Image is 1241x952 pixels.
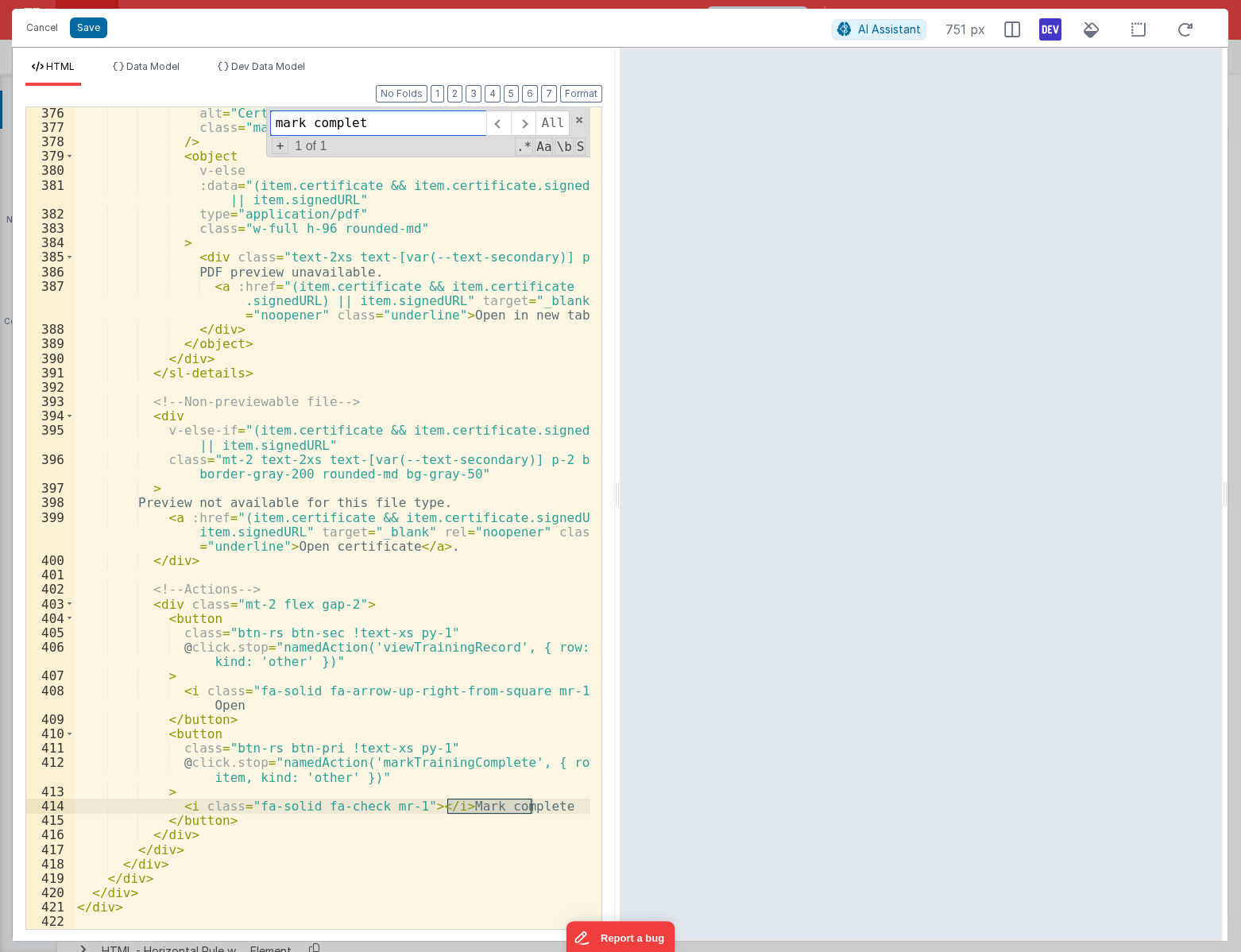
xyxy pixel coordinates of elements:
[18,17,66,39] button: Cancel
[26,495,74,509] div: 398
[26,640,74,668] div: 406
[26,712,74,726] div: 409
[26,207,74,221] div: 382
[26,265,74,279] div: 386
[945,20,985,39] span: 751 px
[26,625,74,640] div: 405
[26,134,74,149] div: 378
[535,110,570,136] span: Alt-Enter
[26,827,74,842] div: 416
[26,366,74,380] div: 391
[272,137,289,154] span: Toggel Replace mode
[376,85,427,103] button: No Folds
[70,17,107,38] button: Save
[270,110,486,136] input: Search for
[26,149,74,163] div: 379
[522,85,538,103] button: 6
[26,394,74,408] div: 393
[431,85,444,103] button: 1
[26,423,74,451] div: 395
[26,597,74,611] div: 403
[560,85,602,103] button: Format
[26,106,74,120] div: 376
[26,178,74,207] div: 381
[26,120,74,134] div: 377
[26,380,74,394] div: 392
[26,668,74,683] div: 407
[26,755,74,784] div: 412
[504,85,519,103] button: 5
[26,799,74,813] div: 414
[26,510,74,554] div: 399
[26,221,74,235] div: 383
[26,408,74,423] div: 394
[26,553,74,567] div: 400
[26,611,74,625] div: 404
[26,784,74,799] div: 413
[26,235,74,250] div: 384
[288,139,333,153] span: 1 of 1
[26,582,74,596] div: 402
[515,137,533,156] span: RegExp Search
[466,85,481,103] button: 3
[26,279,74,323] div: 387
[26,322,74,336] div: 388
[555,137,573,156] span: Whole Word Search
[26,336,74,350] div: 389
[26,914,74,928] div: 422
[26,885,74,900] div: 420
[26,871,74,885] div: 419
[26,567,74,582] div: 401
[26,481,74,495] div: 397
[447,85,462,103] button: 2
[26,351,74,366] div: 390
[858,22,921,36] span: AI Assistant
[575,137,586,156] span: Search In Selection
[26,900,74,914] div: 421
[46,60,75,72] span: HTML
[26,250,74,264] div: 385
[26,683,74,712] div: 408
[26,813,74,827] div: 415
[126,60,180,72] span: Data Model
[832,19,926,40] button: AI Assistant
[485,85,501,103] button: 4
[535,137,553,156] span: CaseSensitive Search
[26,857,74,871] div: 418
[231,60,305,72] span: Dev Data Model
[541,85,557,103] button: 7
[26,163,74,177] div: 380
[26,452,74,481] div: 396
[26,726,74,741] div: 410
[26,842,74,857] div: 417
[26,741,74,755] div: 411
